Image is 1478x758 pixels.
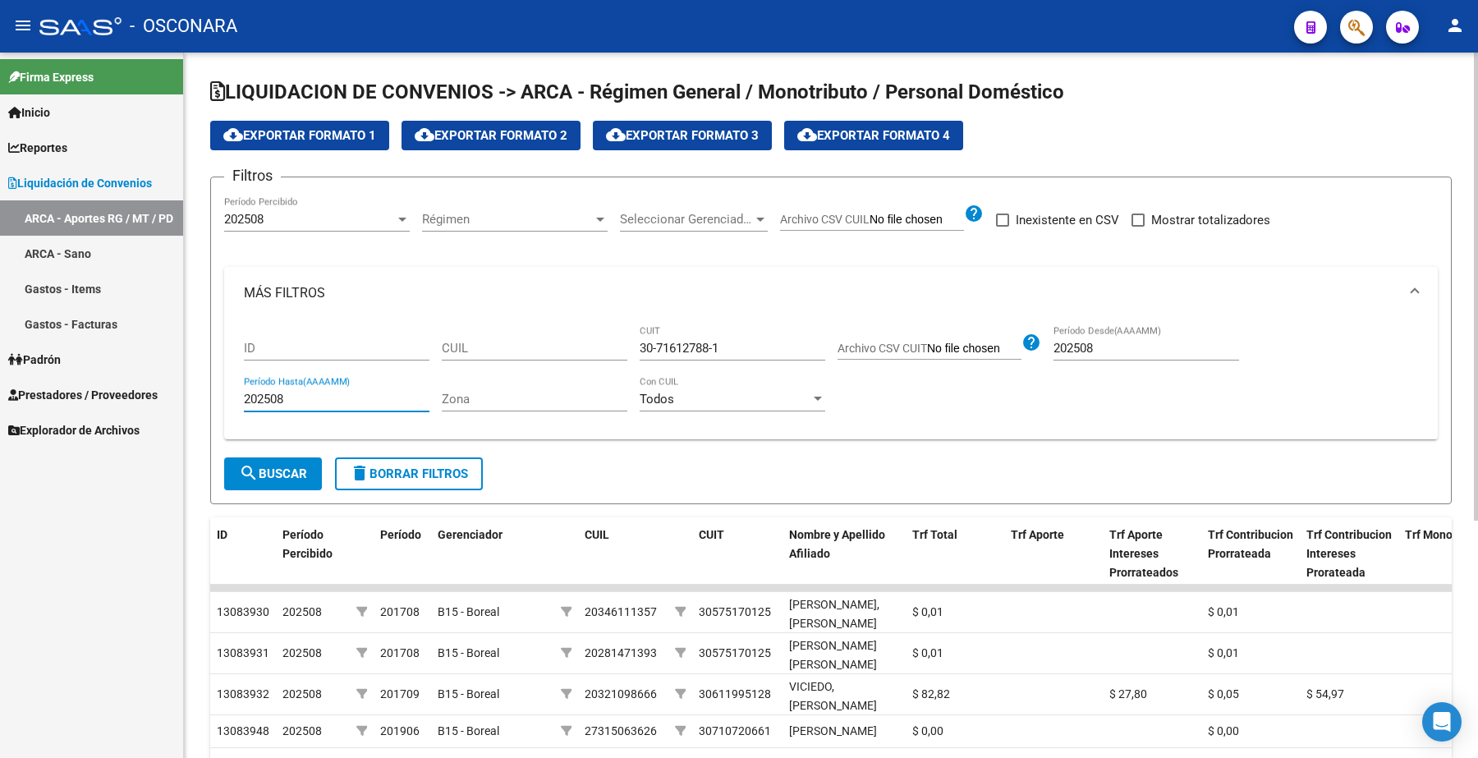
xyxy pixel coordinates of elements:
[789,724,877,737] span: [PERSON_NAME]
[282,605,322,618] span: 202508
[1306,687,1344,701] span: $ 54,97
[8,386,158,404] span: Prestadores / Proveedores
[784,121,963,150] button: Exportar Formato 4
[282,528,333,560] span: Período Percibido
[224,267,1438,319] mat-expansion-panel-header: MÁS FILTROS
[692,517,783,590] datatable-header-cell: CUIT
[927,342,1021,356] input: Archivo CSV CUIT
[789,680,877,712] span: VICIEDO, [PERSON_NAME]
[620,212,753,227] span: Seleccionar Gerenciador
[699,644,771,663] div: 30575170125
[431,517,554,590] datatable-header-cell: Gerenciador
[276,517,350,590] datatable-header-cell: Período Percibido
[350,463,369,483] mat-icon: delete
[1021,333,1041,352] mat-icon: help
[8,139,67,157] span: Reportes
[239,463,259,483] mat-icon: search
[585,722,657,741] div: 27315063626
[374,517,431,590] datatable-header-cell: Período
[217,605,269,618] span: 13083930
[1109,528,1178,579] span: Trf Aporte Intereses Prorrateados
[838,342,927,355] span: Archivo CSV CUIT
[699,603,771,622] div: 30575170125
[402,121,581,150] button: Exportar Formato 2
[1016,210,1119,230] span: Inexistente en CSV
[789,639,882,690] span: [PERSON_NAME] [PERSON_NAME] [PERSON_NAME] ,
[217,646,269,659] span: 13083931
[699,685,771,704] div: 30611995128
[282,687,322,701] span: 202508
[422,212,593,227] span: Régimen
[8,68,94,86] span: Firma Express
[415,125,434,145] mat-icon: cloud_download
[593,121,772,150] button: Exportar Formato 3
[1151,210,1270,230] span: Mostrar totalizadores
[223,128,376,143] span: Exportar Formato 1
[438,528,503,541] span: Gerenciador
[1422,702,1462,742] div: Open Intercom Messenger
[380,646,420,659] span: 201708
[335,457,483,490] button: Borrar Filtros
[438,605,499,618] span: B15 - Boreal
[912,646,943,659] span: $ 0,01
[585,685,657,704] div: 20321098666
[783,517,906,590] datatable-header-cell: Nombre y Apellido Afiliado
[1208,687,1239,701] span: $ 0,05
[282,646,322,659] span: 202508
[380,528,421,541] span: Período
[438,687,499,701] span: B15 - Boreal
[130,8,237,44] span: - OSCONARA
[699,528,724,541] span: CUIT
[224,457,322,490] button: Buscar
[797,128,950,143] span: Exportar Formato 4
[350,466,468,481] span: Borrar Filtros
[210,80,1064,103] span: LIQUIDACION DE CONVENIOS -> ARCA - Régimen General / Monotributo / Personal Doméstico
[797,125,817,145] mat-icon: cloud_download
[1201,517,1300,590] datatable-header-cell: Trf Contribucion Prorrateada
[415,128,567,143] span: Exportar Formato 2
[8,351,61,369] span: Padrón
[1306,528,1392,579] span: Trf Contribucion Intereses Prorateada
[8,103,50,122] span: Inicio
[224,212,264,227] span: 202508
[380,724,420,737] span: 201906
[1208,528,1293,560] span: Trf Contribucion Prorrateada
[585,644,657,663] div: 20281471393
[1208,605,1239,618] span: $ 0,01
[1300,517,1398,590] datatable-header-cell: Trf Contribucion Intereses Prorateada
[906,517,1004,590] datatable-header-cell: Trf Total
[380,605,420,618] span: 201708
[1445,16,1465,35] mat-icon: person
[912,605,943,618] span: $ 0,01
[223,125,243,145] mat-icon: cloud_download
[640,392,674,407] span: Todos
[789,528,885,560] span: Nombre y Apellido Afiliado
[438,724,499,737] span: B15 - Boreal
[699,722,771,741] div: 30710720661
[224,164,281,187] h3: Filtros
[780,213,870,226] span: Archivo CSV CUIL
[870,213,964,227] input: Archivo CSV CUIL
[282,724,322,737] span: 202508
[217,528,227,541] span: ID
[585,603,657,622] div: 20346111357
[606,125,626,145] mat-icon: cloud_download
[239,466,307,481] span: Buscar
[912,724,943,737] span: $ 0,00
[8,421,140,439] span: Explorador de Archivos
[1208,724,1239,737] span: $ 0,00
[13,16,33,35] mat-icon: menu
[585,528,609,541] span: CUIL
[210,121,389,150] button: Exportar Formato 1
[210,517,276,590] datatable-header-cell: ID
[217,724,269,737] span: 13083948
[380,687,420,701] span: 201709
[964,204,984,223] mat-icon: help
[438,646,499,659] span: B15 - Boreal
[912,687,950,701] span: $ 82,82
[1103,517,1201,590] datatable-header-cell: Trf Aporte Intereses Prorrateados
[912,528,957,541] span: Trf Total
[1004,517,1103,590] datatable-header-cell: Trf Aporte
[578,517,668,590] datatable-header-cell: CUIL
[606,128,759,143] span: Exportar Formato 3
